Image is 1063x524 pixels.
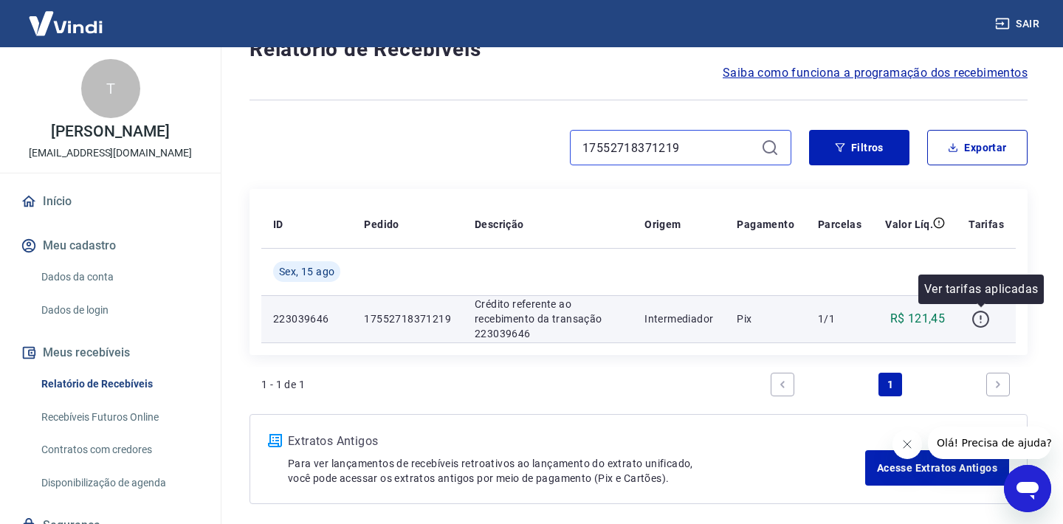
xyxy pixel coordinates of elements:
[268,434,282,447] img: ícone
[737,311,794,326] p: Pix
[865,450,1009,486] a: Acesse Extratos Antigos
[273,217,283,232] p: ID
[890,310,946,328] p: R$ 121,45
[771,373,794,396] a: Previous page
[723,64,1028,82] a: Saiba como funciona a programação dos recebimentos
[35,295,203,325] a: Dados de login
[81,59,140,118] div: T
[475,297,621,341] p: Crédito referente ao recebimento da transação 223039646
[35,369,203,399] a: Relatório de Recebíveis
[279,264,334,279] span: Sex, 15 ago
[986,373,1010,396] a: Next page
[1004,465,1051,512] iframe: Botão para abrir a janela de mensagens
[35,468,203,498] a: Disponibilização de agenda
[644,311,713,326] p: Intermediador
[288,432,865,450] p: Extratos Antigos
[969,217,1004,232] p: Tarifas
[273,311,340,326] p: 223039646
[818,217,861,232] p: Parcelas
[288,456,865,486] p: Para ver lançamentos de recebíveis retroativos ao lançamento do extrato unificado, você pode aces...
[261,377,305,392] p: 1 - 1 de 1
[885,217,933,232] p: Valor Líq.
[18,185,203,218] a: Início
[18,1,114,46] img: Vindi
[475,217,524,232] p: Descrição
[878,373,902,396] a: Page 1 is your current page
[364,217,399,232] p: Pedido
[924,280,1038,298] p: Ver tarifas aplicadas
[35,435,203,465] a: Contratos com credores
[51,124,169,139] p: [PERSON_NAME]
[29,145,192,161] p: [EMAIL_ADDRESS][DOMAIN_NAME]
[809,130,909,165] button: Filtros
[18,230,203,262] button: Meu cadastro
[9,10,124,22] span: Olá! Precisa de ajuda?
[818,311,861,326] p: 1/1
[364,311,451,326] p: 17552718371219
[737,217,794,232] p: Pagamento
[928,427,1051,459] iframe: Mensagem da empresa
[927,130,1028,165] button: Exportar
[582,137,755,159] input: Busque pelo número do pedido
[765,367,1016,402] ul: Pagination
[18,337,203,369] button: Meus recebíveis
[892,430,922,459] iframe: Fechar mensagem
[35,402,203,432] a: Recebíveis Futuros Online
[644,217,681,232] p: Origem
[35,262,203,292] a: Dados da conta
[250,35,1028,64] h4: Relatório de Recebíveis
[992,10,1045,38] button: Sair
